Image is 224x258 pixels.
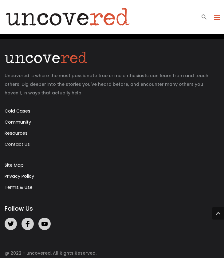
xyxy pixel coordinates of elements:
[5,130,28,136] a: Resources
[5,71,219,97] p: Uncovered is where the most passionate true crime enthusiasts can learn from and teach others. Di...
[5,184,33,190] a: Terms & Use
[5,108,30,114] a: Cold Cases
[5,162,24,168] a: Site Map
[5,173,34,179] a: Privacy Policy
[5,141,30,147] a: Contact Us
[5,240,219,256] div: @ 2022 - uncovered. All Rights Reserved.
[5,119,31,125] a: Community
[5,204,219,213] h5: Follow Us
